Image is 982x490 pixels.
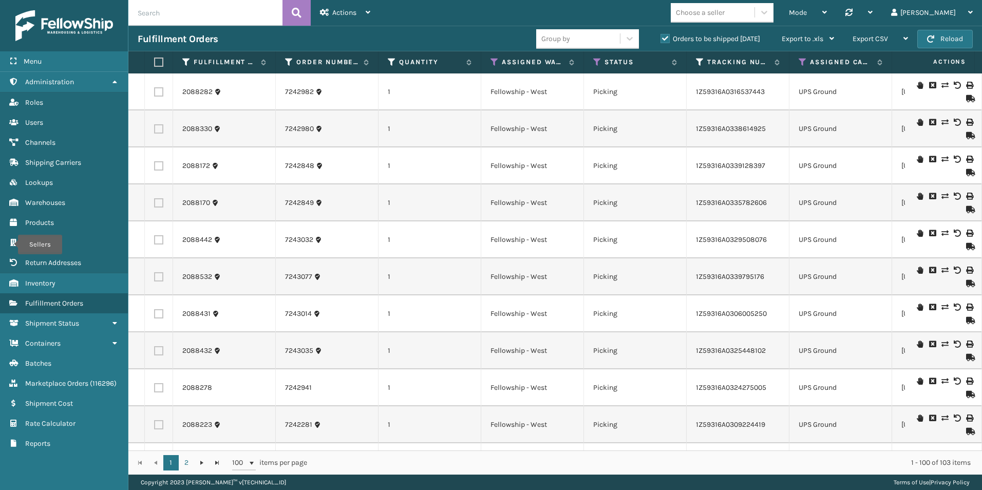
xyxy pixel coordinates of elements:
[954,304,960,311] i: Void Label
[941,82,948,89] i: Change shipping
[502,58,564,67] label: Assigned Warehouse
[966,193,972,200] i: Print Label
[789,258,892,295] td: UPS Ground
[25,419,75,428] span: Rate Calculator
[954,82,960,89] i: Void Label
[707,58,769,67] label: Tracking Number
[285,124,314,134] a: 7242980
[901,53,972,70] span: Actions
[541,33,570,44] div: Group by
[696,420,765,429] a: 1Z59316A0309224419
[481,295,584,332] td: Fellowship - West
[25,319,79,328] span: Shipment Status
[966,341,972,348] i: Print Label
[789,147,892,184] td: UPS Ground
[25,138,55,147] span: Channels
[198,459,206,467] span: Go to the next page
[399,58,461,67] label: Quantity
[182,272,212,282] a: 2088532
[789,332,892,369] td: UPS Ground
[481,443,584,480] td: Fellowship - West
[696,309,767,318] a: 1Z59316A0306005250
[481,110,584,147] td: Fellowship - West
[789,295,892,332] td: UPS Ground
[24,57,42,66] span: Menu
[285,272,312,282] a: 7243077
[25,218,54,227] span: Products
[584,295,687,332] td: Picking
[789,406,892,443] td: UPS Ground
[966,132,972,139] i: Mark as Shipped
[696,383,766,392] a: 1Z59316A0324275005
[481,184,584,221] td: Fellowship - West
[182,309,211,319] a: 2088431
[25,359,51,368] span: Batches
[584,369,687,406] td: Picking
[789,73,892,110] td: UPS Ground
[941,267,948,274] i: Change shipping
[954,156,960,163] i: Void Label
[379,369,481,406] td: 1
[584,110,687,147] td: Picking
[379,258,481,295] td: 1
[194,58,256,67] label: Fulfillment Order Id
[379,147,481,184] td: 1
[941,341,948,348] i: Change shipping
[285,309,312,319] a: 7243014
[90,379,117,388] span: ( 116296 )
[966,206,972,213] i: Mark as Shipped
[25,379,88,388] span: Marketplace Orders
[25,299,83,308] span: Fulfillment Orders
[285,87,314,97] a: 7242982
[481,147,584,184] td: Fellowship - West
[379,332,481,369] td: 1
[917,119,923,126] i: On Hold
[379,184,481,221] td: 1
[322,458,971,468] div: 1 - 100 of 103 items
[25,198,65,207] span: Warehouses
[941,304,948,311] i: Change shipping
[941,119,948,126] i: Change shipping
[25,78,74,86] span: Administration
[138,33,218,45] h3: Fulfillment Orders
[163,455,179,470] a: 1
[25,339,61,348] span: Containers
[966,95,972,102] i: Mark as Shipped
[481,73,584,110] td: Fellowship - West
[941,230,948,237] i: Change shipping
[194,455,210,470] a: Go to the next page
[232,458,248,468] span: 100
[929,119,935,126] i: Cancel Fulfillment Order
[696,124,766,133] a: 1Z59316A0338614925
[789,8,807,17] span: Mode
[584,258,687,295] td: Picking
[966,354,972,361] i: Mark as Shipped
[285,420,312,430] a: 7242281
[929,414,935,422] i: Cancel Fulfillment Order
[182,161,210,171] a: 2088172
[966,304,972,311] i: Print Label
[25,238,47,247] span: Sellers
[584,443,687,480] td: Picking
[285,346,313,356] a: 7243035
[929,267,935,274] i: Cancel Fulfillment Order
[941,414,948,422] i: Change shipping
[379,443,481,480] td: 1
[481,258,584,295] td: Fellowship - West
[931,479,970,486] a: Privacy Policy
[966,267,972,274] i: Print Label
[894,475,970,490] div: |
[25,279,55,288] span: Inventory
[789,443,892,480] td: UPS Ground
[676,7,725,18] div: Choose a seller
[929,82,935,89] i: Cancel Fulfillment Order
[210,455,225,470] a: Go to the last page
[929,378,935,385] i: Cancel Fulfillment Order
[696,161,765,170] a: 1Z59316A0339128397
[481,221,584,258] td: Fellowship - West
[25,258,81,267] span: Return Addresses
[696,272,764,281] a: 1Z59316A0339795176
[25,178,53,187] span: Lookups
[966,378,972,385] i: Print Label
[584,73,687,110] td: Picking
